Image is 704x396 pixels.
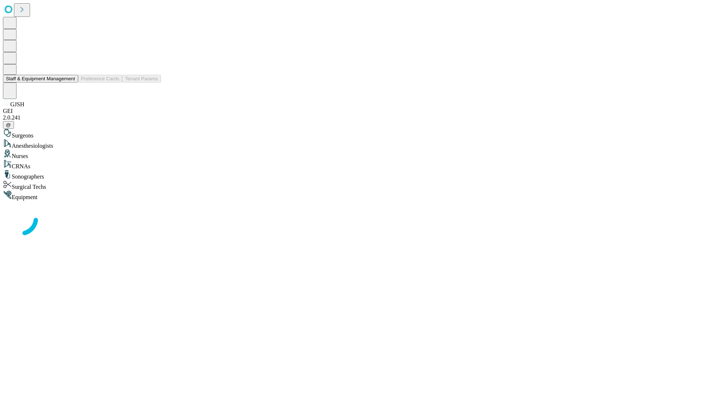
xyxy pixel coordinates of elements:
[3,170,701,180] div: Sonographers
[3,129,701,139] div: Surgeons
[122,75,161,82] button: Tenant Params
[3,75,78,82] button: Staff & Equipment Management
[3,149,701,159] div: Nurses
[6,122,11,128] span: @
[3,180,701,190] div: Surgical Techs
[78,75,122,82] button: Preference Cards
[3,121,14,129] button: @
[3,108,701,114] div: GEI
[3,159,701,170] div: CRNAs
[3,114,701,121] div: 2.0.241
[3,190,701,201] div: Equipment
[10,101,24,107] span: GJSH
[3,139,701,149] div: Anesthesiologists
